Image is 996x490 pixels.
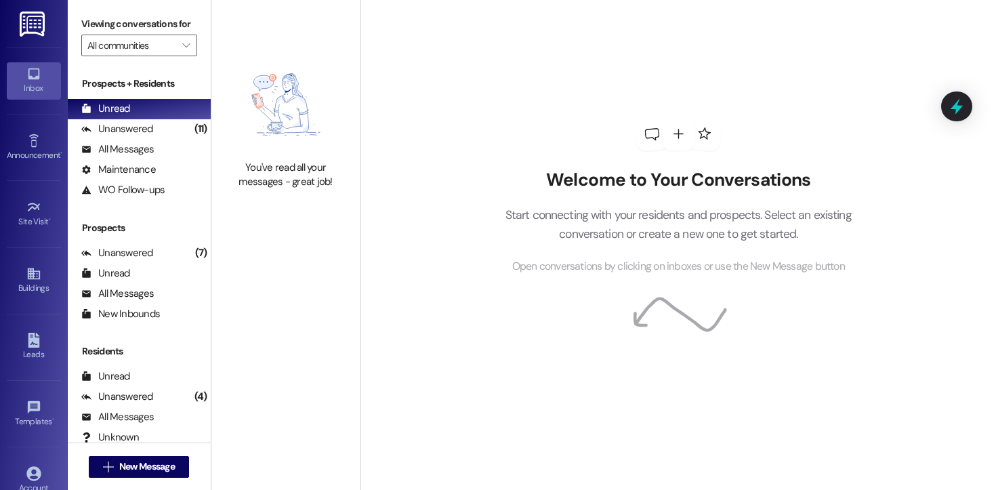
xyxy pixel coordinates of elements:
[192,243,211,264] div: (7)
[68,77,211,91] div: Prospects + Residents
[81,369,130,384] div: Unread
[81,183,165,197] div: WO Follow-ups
[81,287,154,301] div: All Messages
[89,456,189,478] button: New Message
[81,163,156,177] div: Maintenance
[191,119,211,140] div: (11)
[7,196,61,232] a: Site Visit •
[226,161,346,190] div: You've read all your messages - great job!
[484,169,872,191] h2: Welcome to Your Conversations
[52,415,54,424] span: •
[119,460,175,474] span: New Message
[81,102,130,116] div: Unread
[7,396,61,432] a: Templates •
[7,262,61,299] a: Buildings
[81,14,197,35] label: Viewing conversations for
[226,56,346,154] img: empty-state
[81,390,153,404] div: Unanswered
[182,40,190,51] i: 
[87,35,175,56] input: All communities
[60,148,62,158] span: •
[7,329,61,365] a: Leads
[49,215,51,224] span: •
[68,221,211,235] div: Prospects
[81,122,153,136] div: Unanswered
[81,410,154,424] div: All Messages
[512,258,845,275] span: Open conversations by clicking on inboxes or use the New Message button
[20,12,47,37] img: ResiDesk Logo
[81,430,139,445] div: Unknown
[7,62,61,99] a: Inbox
[103,462,113,472] i: 
[81,142,154,157] div: All Messages
[191,386,211,407] div: (4)
[81,246,153,260] div: Unanswered
[68,344,211,359] div: Residents
[81,307,160,321] div: New Inbounds
[484,205,872,244] p: Start connecting with your residents and prospects. Select an existing conversation or create a n...
[81,266,130,281] div: Unread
